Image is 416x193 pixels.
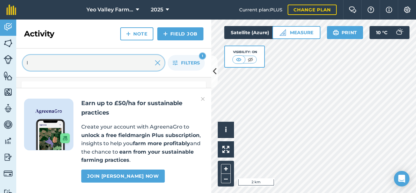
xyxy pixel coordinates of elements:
img: svg+xml;base64,PD94bWwgdmVyc2lvbj0iMS4wIiBlbmNvZGluZz0idXRmLTgiPz4KPCEtLSBHZW5lcmF0b3I6IEFkb2JlIE... [4,22,13,32]
a: Field Job [157,27,203,40]
span: 10 ° C [376,26,387,39]
a: Note [120,27,153,40]
span: Yeo Valley Farms Ltd [86,6,133,14]
button: + [221,164,231,174]
strong: farm more profitably [133,140,190,146]
button: 10 °C [370,26,409,39]
span: i [225,126,227,134]
img: svg+xml;base64,PD94bWwgdmVyc2lvbj0iMS4wIiBlbmNvZGluZz0idXRmLTgiPz4KPCEtLSBHZW5lcmF0b3I6IEFkb2JlIE... [4,120,13,130]
span: Current plan : PLUS [239,6,282,13]
img: svg+xml;base64,PHN2ZyB4bWxucz0iaHR0cDovL3d3dy53My5vcmcvMjAwMC9zdmciIHdpZHRoPSIxNCIgaGVpZ2h0PSIyNC... [126,30,131,38]
div: Visibility: On [232,49,257,55]
button: Measure [272,26,320,39]
button: Print [327,26,363,39]
img: svg+xml;base64,PHN2ZyB4bWxucz0iaHR0cDovL3d3dy53My5vcmcvMjAwMC9zdmciIHdpZHRoPSI1MCIgaGVpZ2h0PSI0MC... [246,56,254,63]
img: svg+xml;base64,PD94bWwgdmVyc2lvbj0iMS4wIiBlbmNvZGluZz0idXRmLTgiPz4KPCEtLSBHZW5lcmF0b3I6IEFkb2JlIE... [393,26,406,39]
img: svg+xml;base64,PHN2ZyB4bWxucz0iaHR0cDovL3d3dy53My5vcmcvMjAwMC9zdmciIHdpZHRoPSI1MCIgaGVpZ2h0PSI0MC... [235,56,243,63]
img: svg+xml;base64,PD94bWwgdmVyc2lvbj0iMS4wIiBlbmNvZGluZz0idXRmLTgiPz4KPCEtLSBHZW5lcmF0b3I6IEFkb2JlIE... [4,55,13,64]
img: svg+xml;base64,PHN2ZyB4bWxucz0iaHR0cDovL3d3dy53My5vcmcvMjAwMC9zdmciIHdpZHRoPSI1NiIgaGVpZ2h0PSI2MC... [4,71,13,81]
a: Change plan [288,5,337,15]
img: svg+xml;base64,PHN2ZyB4bWxucz0iaHR0cDovL3d3dy53My5vcmcvMjAwMC9zdmciIHdpZHRoPSIyMiIgaGVpZ2h0PSIzMC... [201,95,205,103]
button: i [218,122,234,138]
img: svg+xml;base64,PHN2ZyB4bWxucz0iaHR0cDovL3d3dy53My5vcmcvMjAwMC9zdmciIHdpZHRoPSI1NiIgaGVpZ2h0PSI2MC... [4,38,13,48]
span: Filters [181,59,200,66]
img: svg+xml;base64,PD94bWwgdmVyc2lvbj0iMS4wIiBlbmNvZGluZz0idXRmLTgiPz4KPCEtLSBHZW5lcmF0b3I6IEFkb2JlIE... [4,136,13,146]
strong: earn from your sustainable farming practices [81,149,194,163]
button: Filters [168,55,205,71]
img: Two speech bubbles overlapping with the left bubble in the forefront [349,7,357,13]
a: Join [PERSON_NAME] now [81,170,164,183]
img: svg+xml;base64,PHN2ZyB4bWxucz0iaHR0cDovL3d3dy53My5vcmcvMjAwMC9zdmciIHdpZHRoPSIxOSIgaGVpZ2h0PSIyNC... [333,29,339,36]
img: svg+xml;base64,PHN2ZyB4bWxucz0iaHR0cDovL3d3dy53My5vcmcvMjAwMC9zdmciIHdpZHRoPSIyMiIgaGVpZ2h0PSIzMC... [155,59,161,67]
img: A cog icon [403,7,411,13]
img: A question mark icon [367,7,375,13]
p: Create your account with AgreenaGro to , insights to help you and the chance to . [81,123,203,164]
img: svg+xml;base64,PD94bWwgdmVyc2lvbj0iMS4wIiBlbmNvZGluZz0idXRmLTgiPz4KPCEtLSBHZW5lcmF0b3I6IEFkb2JlIE... [4,103,13,113]
button: – [221,174,231,183]
img: svg+xml;base64,PHN2ZyB4bWxucz0iaHR0cDovL3d3dy53My5vcmcvMjAwMC9zdmciIHdpZHRoPSIxNCIgaGVpZ2h0PSIyNC... [163,30,168,38]
span: 2025 [151,6,163,14]
img: Four arrows, one pointing top left, one top right, one bottom right and the last bottom left [222,146,229,153]
h2: Activity [24,29,54,39]
img: fieldmargin Logo [6,5,16,15]
img: svg+xml;base64,PD94bWwgdmVyc2lvbj0iMS4wIiBlbmNvZGluZz0idXRmLTgiPz4KPCEtLSBHZW5lcmF0b3I6IEFkb2JlIE... [4,169,13,178]
img: svg+xml;base64,PD94bWwgdmVyc2lvbj0iMS4wIiBlbmNvZGluZz0idXRmLTgiPz4KPCEtLSBHZW5lcmF0b3I6IEFkb2JlIE... [4,152,13,162]
img: Screenshot of the Gro app [36,119,70,150]
h2: Earn up to £50/ha for sustainable practices [81,99,203,117]
strong: unlock a free fieldmargin Plus subscription [81,132,200,138]
input: Search for an activity [23,55,164,71]
div: Open Intercom Messenger [394,171,409,186]
div: 1 [199,52,206,60]
a: Rough area mowed for bale silage excluding fonthill paddock areasClock with arrow pointing clockw... [25,85,202,109]
img: svg+xml;base64,PHN2ZyB4bWxucz0iaHR0cDovL3d3dy53My5vcmcvMjAwMC9zdmciIHdpZHRoPSI1NiIgaGVpZ2h0PSI2MC... [4,87,13,97]
button: Satellite (Azure) [224,26,287,39]
img: Ruler icon [279,29,286,36]
img: svg+xml;base64,PHN2ZyB4bWxucz0iaHR0cDovL3d3dy53My5vcmcvMjAwMC9zdmciIHdpZHRoPSIxNyIgaGVpZ2h0PSIxNy... [386,6,392,14]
